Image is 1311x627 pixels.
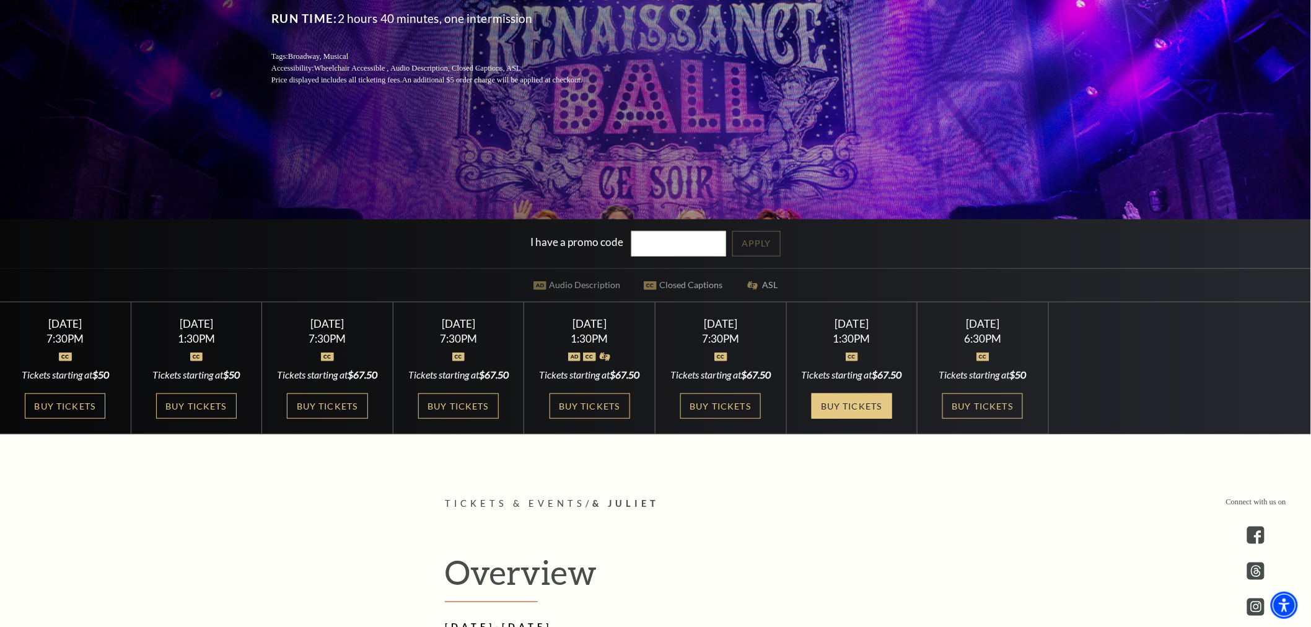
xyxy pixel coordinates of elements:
[801,333,902,344] div: 1:30PM
[408,317,509,330] div: [DATE]
[408,333,509,344] div: 7:30PM
[146,368,247,382] div: Tickets starting at
[445,552,866,603] h2: Overview
[314,64,521,72] span: Wheelchair Accessible , Audio Description, Closed Captions, ASL
[271,9,612,28] p: 2 hours 40 minutes, one intermission
[539,317,640,330] div: [DATE]
[271,11,338,25] span: Run Time:
[1271,592,1298,619] div: Accessibility Menu
[445,496,866,512] p: /
[1247,527,1265,544] a: facebook - open in a new tab
[942,393,1023,419] a: Buy Tickets
[402,76,582,84] span: An additional $5 order charge will be applied at checkout.
[592,498,659,509] span: & Juliet
[801,368,902,382] div: Tickets starting at
[92,369,109,380] span: $50
[277,368,378,382] div: Tickets starting at
[479,369,509,380] span: $67.50
[539,333,640,344] div: 1:30PM
[872,369,902,380] span: $67.50
[530,236,623,249] label: I have a promo code
[1247,598,1265,616] a: instagram - open in a new tab
[15,333,116,344] div: 7:30PM
[15,317,116,330] div: [DATE]
[445,498,585,509] span: Tickets & Events
[223,369,240,380] span: $50
[670,333,771,344] div: 7:30PM
[670,368,771,382] div: Tickets starting at
[348,369,377,380] span: $67.50
[539,368,640,382] div: Tickets starting at
[610,369,640,380] span: $67.50
[156,393,237,419] a: Buy Tickets
[550,393,630,419] a: Buy Tickets
[15,368,116,382] div: Tickets starting at
[741,369,771,380] span: $67.50
[932,317,1033,330] div: [DATE]
[25,393,105,419] a: Buy Tickets
[288,52,348,61] span: Broadway, Musical
[1247,563,1265,580] a: threads.com - open in a new tab
[287,393,367,419] a: Buy Tickets
[418,393,499,419] a: Buy Tickets
[408,368,509,382] div: Tickets starting at
[271,51,612,63] p: Tags:
[932,368,1033,382] div: Tickets starting at
[146,317,247,330] div: [DATE]
[801,317,902,330] div: [DATE]
[670,317,771,330] div: [DATE]
[277,333,378,344] div: 7:30PM
[1010,369,1027,380] span: $50
[932,333,1033,344] div: 6:30PM
[271,74,612,86] p: Price displayed includes all ticketing fees.
[146,333,247,344] div: 1:30PM
[277,317,378,330] div: [DATE]
[680,393,761,419] a: Buy Tickets
[1226,496,1286,508] p: Connect with us on
[271,63,612,74] p: Accessibility:
[812,393,892,419] a: Buy Tickets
